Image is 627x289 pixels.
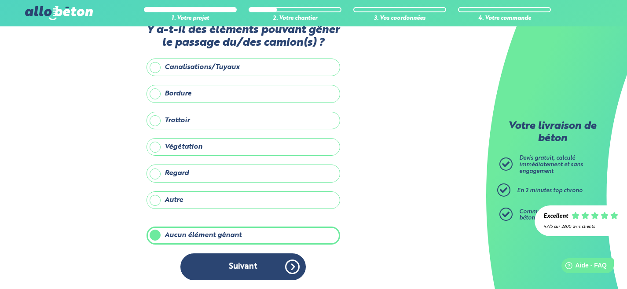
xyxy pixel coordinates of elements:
[144,15,237,22] div: 1. Votre projet
[249,15,341,22] div: 2. Votre chantier
[147,165,340,182] label: Regard
[147,112,340,129] label: Trottoir
[549,255,617,279] iframe: Help widget launcher
[180,253,306,280] button: Suivant
[147,85,340,102] label: Bordure
[147,24,340,50] label: Y a-t-il des éléments pouvant gêner le passage du/des camion(s) ?
[353,15,446,22] div: 3. Vos coordonnées
[458,15,551,22] div: 4. Votre commande
[147,59,340,76] label: Canalisations/Tuyaux
[147,227,340,244] label: Aucun élément gênant
[25,6,93,20] img: allobéton
[147,138,340,156] label: Végétation
[147,191,340,209] label: Autre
